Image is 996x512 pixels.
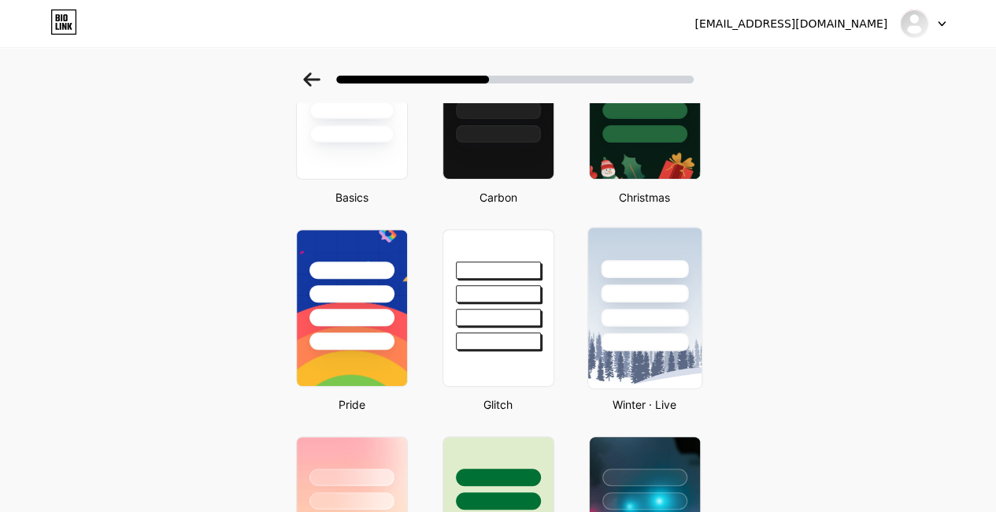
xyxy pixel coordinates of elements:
div: Glitch [438,396,559,413]
div: [EMAIL_ADDRESS][DOMAIN_NAME] [694,16,887,32]
div: Carbon [438,189,559,206]
img: Hoàng Đinh [899,9,929,39]
div: Winter · Live [584,396,705,413]
img: snowy.png [587,228,701,388]
div: Christmas [584,189,705,206]
div: Pride [291,396,413,413]
div: Basics [291,189,413,206]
